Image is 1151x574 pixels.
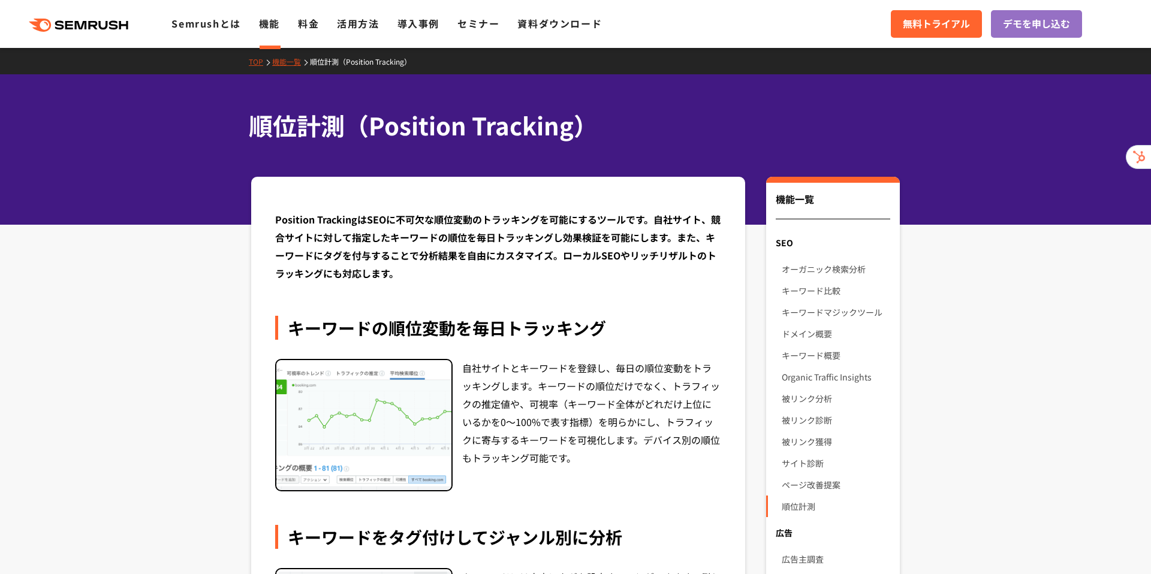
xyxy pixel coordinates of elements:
[782,345,890,366] a: キーワード概要
[517,16,602,31] a: 資料ダウンロード
[272,56,310,67] a: 機能一覧
[782,409,890,431] a: 被リンク診断
[259,16,280,31] a: 機能
[462,359,721,492] div: 自社サイトとキーワードを登録し、毎日の順位変動をトラッキングします。キーワードの順位だけでなく、トラフィックの推定値や、可視率（キーワード全体がどれだけ上位にいるかを0～100%で表す指標）を明...
[310,56,420,67] a: 順位計測（Position Tracking）
[457,16,499,31] a: セミナー
[298,16,319,31] a: 料金
[275,316,721,340] div: キーワードの順位変動を毎日トラッキング
[782,323,890,345] a: ドメイン概要
[249,56,272,67] a: TOP
[782,301,890,323] a: キーワードマジックツール
[766,522,900,543] div: 広告
[782,388,890,409] a: 被リンク分析
[782,280,890,301] a: キーワード比較
[782,452,890,474] a: サイト診断
[903,16,970,32] span: 無料トライアル
[782,474,890,496] a: ページ改善提案
[1003,16,1070,32] span: デモを申し込む
[782,366,890,388] a: Organic Traffic Insights
[991,10,1082,38] a: デモを申し込む
[782,258,890,280] a: オーガニック検索分析
[397,16,439,31] a: 導入事例
[782,431,890,452] a: 被リンク獲得
[782,548,890,570] a: 広告主調査
[171,16,240,31] a: Semrushとは
[782,496,890,517] a: 順位計測
[249,108,890,143] h1: 順位計測（Position Tracking）
[275,210,721,282] div: Position TrackingはSEOに不可欠な順位変動のトラッキングを可能にするツールです。自社サイト、競合サイトに対して指定したキーワードの順位を毎日トラッキングし効果検証を可能にします...
[276,360,451,491] img: 順位計測（Position Tracking） 順位変動
[776,192,890,219] div: 機能一覧
[891,10,982,38] a: 無料トライアル
[766,232,900,253] div: SEO
[275,525,721,549] div: キーワードをタグ付けしてジャンル別に分析
[337,16,379,31] a: 活用方法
